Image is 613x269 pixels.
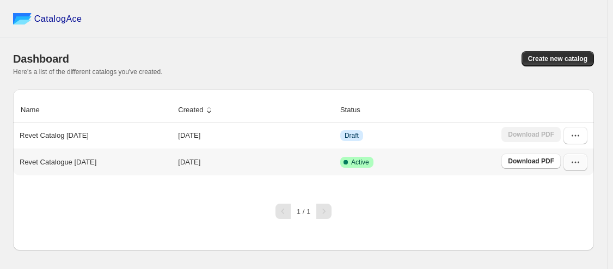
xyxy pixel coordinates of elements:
button: Created [176,100,216,120]
span: Here's a list of the different catalogs you've created. [13,68,163,76]
button: Name [19,100,52,120]
a: Download PDF [501,154,561,169]
span: Create new catalog [528,54,587,63]
span: Active [351,158,369,167]
button: Status [339,100,373,120]
span: Draft [345,131,359,140]
td: [DATE] [175,123,337,149]
span: CatalogAce [34,14,82,25]
td: [DATE] [175,149,337,175]
img: catalog ace [13,13,32,25]
span: Download PDF [508,157,554,166]
button: Create new catalog [522,51,594,66]
p: Revet Catalog [DATE] [20,130,89,141]
p: Revet Catalogue [DATE] [20,157,96,168]
span: Dashboard [13,53,69,65]
span: 1 / 1 [297,207,310,216]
